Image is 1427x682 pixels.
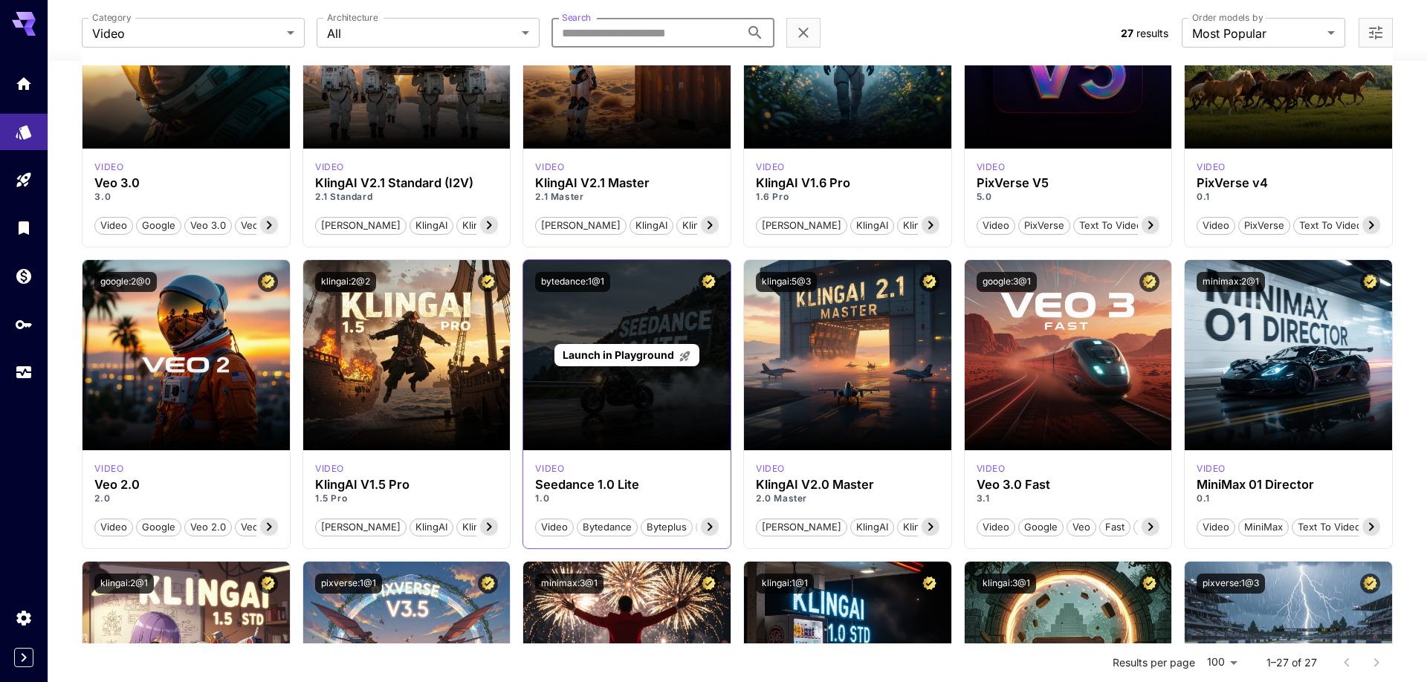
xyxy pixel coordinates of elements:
[1197,520,1235,535] span: Video
[756,160,785,174] div: klingai_1_6_pro
[977,478,1160,492] h3: Veo 3.0 Fast
[315,160,344,174] div: klingai_2_1_std
[315,176,499,190] h3: KlingAI V2.1 Standard (I2V)
[315,574,382,594] button: pixverse:1@1
[1018,517,1064,536] button: Google
[756,190,939,204] p: 1.6 Pro
[1353,611,1427,682] iframe: Chat Widget
[478,574,498,594] button: Certified Model – Vetted for best performance and includes a commercial license.
[536,520,573,535] span: Video
[137,218,181,233] span: Google
[756,492,939,505] p: 2.0 Master
[316,218,406,233] span: [PERSON_NAME]
[1067,520,1096,535] span: Veo
[1238,517,1289,536] button: MiniMax
[977,520,1015,535] span: Video
[1197,517,1235,536] button: Video
[1099,517,1130,536] button: Fast
[1121,27,1133,39] span: 27
[315,462,344,475] div: klingai_1_5_pro
[1197,215,1235,235] button: Video
[94,176,278,190] h3: Veo 3.0
[94,215,133,235] button: Video
[977,272,1037,292] button: google:3@1
[1136,27,1168,39] span: results
[94,462,123,475] p: video
[1133,517,1194,536] button: Veo 3 Fast
[327,11,378,24] label: Architecture
[535,517,574,536] button: Video
[94,478,278,492] h3: Veo 2.0
[1238,215,1290,235] button: PixVerse
[756,272,817,292] button: klingai:5@3
[410,218,453,233] span: KlingAI
[235,215,265,235] button: Veo
[535,272,610,292] button: bytedance:1@1
[696,517,769,536] button: Seedance 1.0
[756,215,847,235] button: [PERSON_NAME]
[850,517,894,536] button: KlingAI
[919,272,939,292] button: Certified Model – Vetted for best performance and includes a commercial license.
[315,478,499,492] h3: KlingAI V1.5 Pro
[699,574,719,594] button: Certified Model – Vetted for best performance and includes a commercial license.
[977,218,1015,233] span: Video
[94,272,157,292] button: google:2@0
[327,25,516,42] span: All
[15,171,33,189] div: Playground
[94,160,123,174] div: google_veo_3
[641,517,693,536] button: Byteplus
[315,462,344,475] p: video
[898,218,962,233] span: KlingAI v1.6
[1197,478,1380,492] div: MiniMax 01 Director
[1019,218,1070,233] span: PixVerse
[1197,462,1226,475] div: minimax_01_director
[977,190,1160,204] p: 5.0
[535,478,719,492] h3: Seedance 1.0 Lite
[315,215,407,235] button: [PERSON_NAME]
[136,517,181,536] button: Google
[1367,24,1385,42] button: Open more filters
[641,520,692,535] span: Byteplus
[630,218,673,233] span: KlingAI
[1293,215,1368,235] button: Text To Video
[535,160,564,174] div: klingai_2_0_master
[410,517,453,536] button: KlingAI
[1197,492,1380,505] p: 0.1
[1018,215,1070,235] button: PixVerse
[456,517,522,536] button: KlingAI v1.5
[94,160,123,174] p: video
[757,218,847,233] span: [PERSON_NAME]
[699,272,719,292] button: Certified Model – Vetted for best performance and includes a commercial license.
[136,215,181,235] button: Google
[315,492,499,505] p: 1.5 Pro
[1197,160,1226,174] div: pixverse_v4
[457,520,522,535] span: KlingAI v1.5
[15,267,33,285] div: Wallet
[1192,25,1321,42] span: Most Popular
[1197,160,1226,174] p: video
[184,215,232,235] button: Veo 3.0
[577,517,638,536] button: Bytedance
[1197,272,1265,292] button: minimax:2@1
[315,190,499,204] p: 2.1 Standard
[14,648,33,667] button: Expand sidebar
[1292,517,1367,536] button: Text To Video
[410,215,453,235] button: KlingAI
[315,272,376,292] button: klingai:2@2
[1294,218,1368,233] span: Text To Video
[15,123,33,141] div: Models
[756,462,785,475] div: klingai_2_1_master
[977,176,1160,190] div: PixVerse V5
[258,272,278,292] button: Certified Model – Vetted for best performance and includes a commercial license.
[15,315,33,334] div: API Keys
[677,218,741,233] span: KlingAI v2.1
[1197,190,1380,204] p: 0.1
[535,176,719,190] div: KlingAI V2.1 Master
[851,218,893,233] span: KlingAI
[897,215,963,235] button: KlingAI v1.6
[1197,176,1380,190] h3: PixVerse v4
[756,462,785,475] p: video
[184,517,232,536] button: Veo 2.0
[185,520,231,535] span: Veo 2.0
